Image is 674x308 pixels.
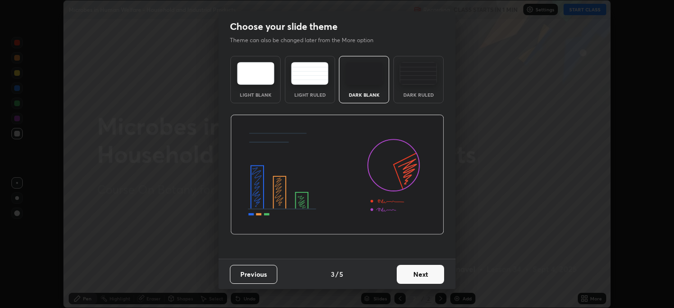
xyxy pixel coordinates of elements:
img: lightRuledTheme.5fabf969.svg [291,62,328,85]
button: Previous [230,265,277,284]
img: darkThemeBanner.d06ce4a2.svg [230,115,444,235]
p: Theme can also be changed later from the More option [230,36,383,45]
h4: 3 [331,269,335,279]
h4: 5 [339,269,343,279]
button: Next [397,265,444,284]
h4: / [336,269,338,279]
div: Light Ruled [291,92,329,97]
div: Dark Blank [345,92,383,97]
img: darkTheme.f0cc69e5.svg [346,62,383,85]
h2: Choose your slide theme [230,20,337,33]
div: Dark Ruled [400,92,437,97]
div: Light Blank [237,92,274,97]
img: lightTheme.e5ed3b09.svg [237,62,274,85]
img: darkRuledTheme.de295e13.svg [400,62,437,85]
